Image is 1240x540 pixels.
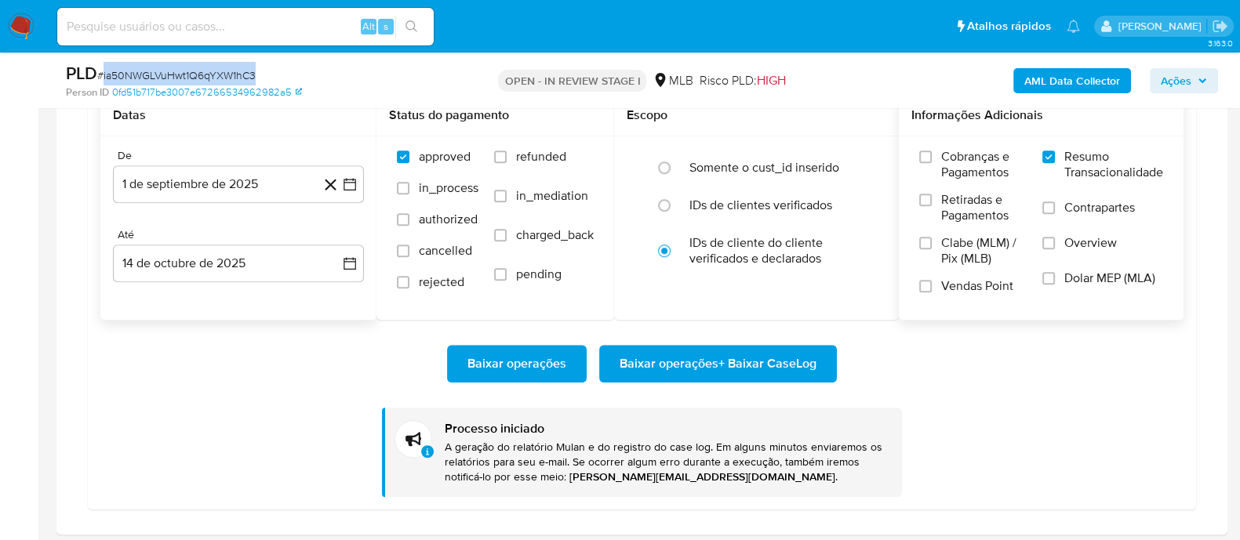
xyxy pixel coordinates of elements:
[1212,18,1228,34] a: Sair
[756,71,785,89] span: HIGH
[498,70,646,92] p: OPEN - IN REVIEW STAGE I
[1024,68,1120,93] b: AML Data Collector
[967,18,1051,34] span: Atalhos rápidos
[97,67,256,83] span: # ia50NWGLVuHwt1Q6qYXW1hC3
[699,72,785,89] span: Risco PLD:
[653,72,693,89] div: MLB
[112,85,302,100] a: 0fd51b717be3007e67266534962982a5
[66,85,109,100] b: Person ID
[362,19,375,34] span: Alt
[1161,68,1191,93] span: Ações
[1118,19,1206,34] p: giovanna.petenuci@mercadolivre.com
[1150,68,1218,93] button: Ações
[384,19,388,34] span: s
[57,16,434,37] input: Pesquise usuários ou casos...
[1013,68,1131,93] button: AML Data Collector
[1207,37,1232,49] span: 3.163.0
[1067,20,1080,33] a: Notificações
[66,60,97,85] b: PLD
[395,16,427,38] button: search-icon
